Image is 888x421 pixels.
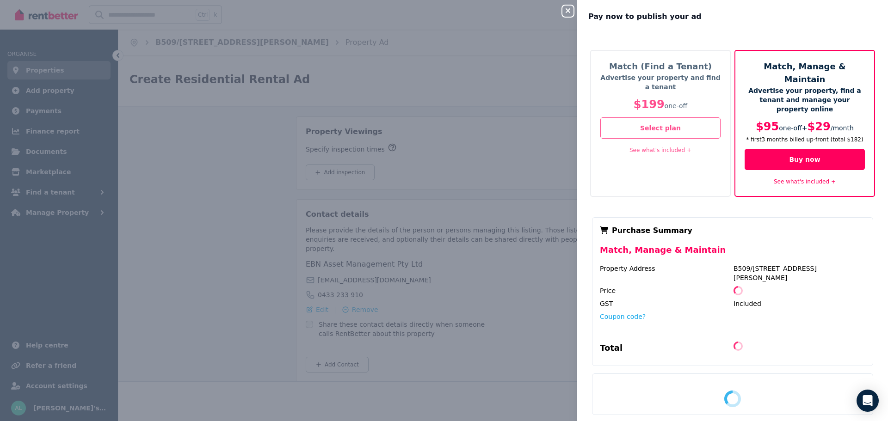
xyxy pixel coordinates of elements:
[745,149,865,170] button: Buy now
[808,120,831,133] span: $29
[600,299,732,308] div: GST
[779,124,802,132] span: one-off
[634,98,665,111] span: $199
[745,136,865,143] p: * first 3 month s billed up-front (total $182 )
[745,86,865,114] p: Advertise your property, find a tenant and manage your property online
[802,124,808,132] span: +
[857,390,879,412] div: Open Intercom Messenger
[629,147,691,153] a: See what's included +
[774,178,836,185] a: See what's included +
[600,225,865,236] div: Purchase Summary
[600,60,721,73] h5: Match (Find a Tenant)
[665,102,688,110] span: one-off
[600,117,721,139] button: Select plan
[588,11,702,22] span: Pay now to publish your ad
[734,299,865,308] div: Included
[600,286,732,295] div: Price
[600,312,646,321] button: Coupon code?
[756,120,779,133] span: $95
[831,124,854,132] span: / month
[745,60,865,86] h5: Match, Manage & Maintain
[600,73,721,92] p: Advertise your property and find a tenant
[600,264,732,282] div: Property Address
[600,342,732,358] div: Total
[734,264,865,282] div: B509/[STREET_ADDRESS][PERSON_NAME]
[600,244,865,264] div: Match, Manage & Maintain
